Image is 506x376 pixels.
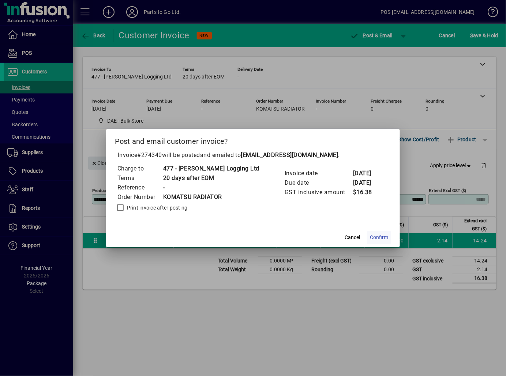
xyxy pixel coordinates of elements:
span: Confirm [370,234,388,241]
td: 477 - [PERSON_NAME] Logging Ltd [163,164,260,173]
td: - [163,183,260,192]
span: and emailed to [200,151,338,158]
td: [DATE] [353,169,382,178]
td: $16.38 [353,188,382,197]
button: Cancel [341,231,364,244]
td: Invoice date [284,169,353,178]
td: Order Number [117,192,163,202]
td: [DATE] [353,178,382,188]
td: Due date [284,178,353,188]
label: Print invoice after posting [125,204,188,211]
span: Cancel [345,234,360,241]
h2: Post and email customer invoice? [106,129,400,150]
td: Charge to [117,164,163,173]
b: [EMAIL_ADDRESS][DOMAIN_NAME] [241,151,338,158]
td: Terms [117,173,163,183]
td: GST inclusive amount [284,188,353,197]
p: Invoice will be posted . [115,151,391,160]
button: Confirm [367,231,391,244]
td: Reference [117,183,163,192]
span: #274340 [137,151,162,158]
td: 20 days after EOM [163,173,260,183]
td: KOMATSU RADIATOR [163,192,260,202]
